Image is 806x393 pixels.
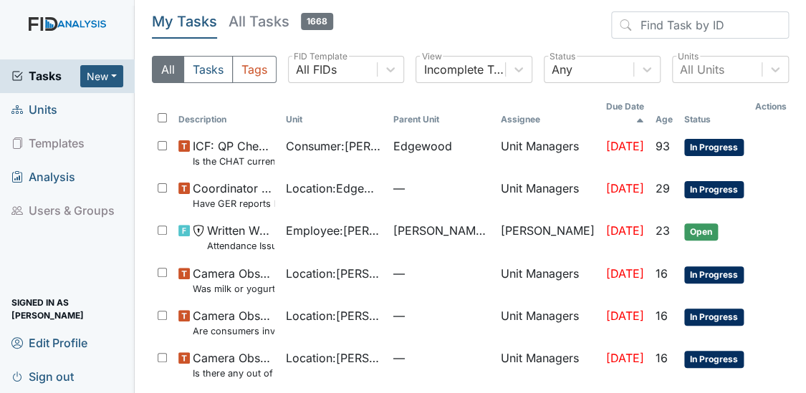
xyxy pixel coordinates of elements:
[656,351,668,365] span: 16
[495,132,600,174] td: Unit Managers
[606,223,644,238] span: [DATE]
[749,94,792,119] th: Actions
[80,65,123,87] button: New
[286,222,382,239] span: Employee : [PERSON_NAME]
[183,56,233,83] button: Tasks
[393,265,489,282] span: —
[495,301,600,344] td: Unit Managers
[393,222,489,239] span: [PERSON_NAME].
[193,180,274,210] span: Coordinator Random Have GER reports been reviewed by managers within 72 hours of occurrence?
[301,13,333,30] span: 1668
[207,239,274,253] small: Attendance Issue
[680,61,724,78] div: All Units
[495,344,600,386] td: Unit Managers
[606,309,644,323] span: [DATE]
[611,11,789,39] input: Find Task by ID
[393,349,489,367] span: —
[684,139,744,156] span: In Progress
[193,349,274,380] span: Camera Observation Is there any out of the ordinary cell phone usage?
[684,181,744,198] span: In Progress
[684,223,718,241] span: Open
[11,166,75,188] span: Analysis
[393,137,452,155] span: Edgewood
[656,181,670,195] span: 29
[423,61,507,78] div: Incomplete Tasks
[193,324,274,338] small: Are consumers involved in Active Treatment?
[173,94,280,132] th: Toggle SortBy
[193,307,274,338] span: Camera Observation Are consumers involved in Active Treatment?
[286,307,382,324] span: Location : [PERSON_NAME].
[11,331,87,354] span: Edit Profile
[606,181,644,195] span: [DATE]
[393,307,489,324] span: —
[152,56,184,83] button: All
[606,139,644,153] span: [DATE]
[158,113,167,122] input: Toggle All Rows Selected
[495,216,600,258] td: [PERSON_NAME]
[606,266,644,281] span: [DATE]
[286,265,382,282] span: Location : [PERSON_NAME].
[656,309,668,323] span: 16
[286,180,382,197] span: Location : Edgewood
[11,99,57,121] span: Units
[232,56,277,83] button: Tags
[678,94,749,132] th: Toggle SortBy
[11,67,80,84] a: Tasks
[193,155,274,168] small: Is the CHAT current? (document the date in the comment section)
[286,349,382,367] span: Location : [PERSON_NAME].
[193,197,274,210] small: Have GER reports been reviewed by managers within 72 hours of occurrence?
[552,61,572,78] div: Any
[393,180,489,197] span: —
[152,11,217,31] h5: My Tasks
[495,94,600,132] th: Assignee
[11,365,74,387] span: Sign out
[656,266,668,281] span: 16
[600,94,650,132] th: Toggle SortBy
[229,11,333,31] h5: All Tasks
[286,137,382,155] span: Consumer : [PERSON_NAME]
[296,61,337,78] div: All FIDs
[606,351,644,365] span: [DATE]
[193,367,274,380] small: Is there any out of the ordinary cell phone usage?
[684,351,744,368] span: In Progress
[684,266,744,283] span: In Progress
[11,298,123,320] span: Signed in as [PERSON_NAME]
[656,223,670,238] span: 23
[280,94,388,132] th: Toggle SortBy
[495,174,600,216] td: Unit Managers
[193,282,274,296] small: Was milk or yogurt served at the meal?
[684,309,744,326] span: In Progress
[152,56,277,83] div: Type filter
[495,259,600,301] td: Unit Managers
[650,94,678,132] th: Toggle SortBy
[207,222,274,253] span: Written Warning Attendance Issue
[193,137,274,168] span: ICF: QP Checklist Is the CHAT current? (document the date in the comment section)
[388,94,495,132] th: Toggle SortBy
[656,139,670,153] span: 93
[193,265,274,296] span: Camera Observation Was milk or yogurt served at the meal?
